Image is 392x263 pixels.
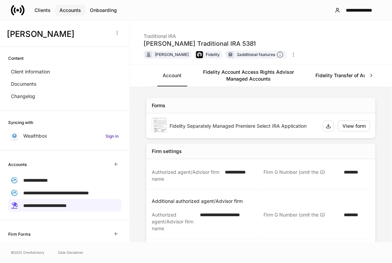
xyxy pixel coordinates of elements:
a: Fidelity Account Access Rights Advisor Managed Accounts [187,65,310,86]
div: Clients [35,7,51,14]
p: Additional authorized agent/Advisor firm [152,198,373,205]
h6: Content [8,55,24,61]
div: Onboarding [90,7,117,14]
div: Firm G Number (omit the G) [264,169,340,182]
p: Client information [11,68,50,75]
button: View form [338,121,370,131]
a: Changelog [8,90,121,102]
a: Documents [8,78,121,90]
h6: Accounts [8,161,27,168]
div: Firm G Number (omit the G) [264,211,340,232]
div: [PERSON_NAME] Traditional IRA 5381 [144,40,256,48]
div: Authorized agent/Advisor firm name [152,211,196,232]
div: [PERSON_NAME] [155,51,189,58]
p: Wealthbox [23,133,47,139]
h6: Sign in [106,133,119,139]
a: Fidelity Transfer of Assets [310,65,381,86]
a: Data Disclaimer [58,250,83,255]
div: View form [342,123,366,129]
div: 2 additional features [237,51,284,58]
div: Fidelity [206,51,220,58]
div: Fidelity Separately Managed Premiere Select IRA Application [170,123,317,129]
button: Onboarding [85,5,121,16]
a: Account [157,65,187,86]
div: Authorized agent/Advisor firm name [152,169,221,182]
div: Accounts [59,7,81,14]
div: Firm settings [152,148,182,155]
a: Client information [8,66,121,78]
button: Accounts [55,5,85,16]
a: WealthboxSign in [8,130,121,142]
button: Clients [30,5,55,16]
h3: [PERSON_NAME] [7,29,109,40]
p: Documents [11,81,36,87]
h6: Firm Forms [8,231,30,237]
span: © 2025 OneAdvisory [11,250,44,255]
h6: Syncing with [8,119,33,126]
div: Forms [152,102,165,109]
p: Changelog [11,93,35,100]
div: Traditional IRA [144,29,256,40]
